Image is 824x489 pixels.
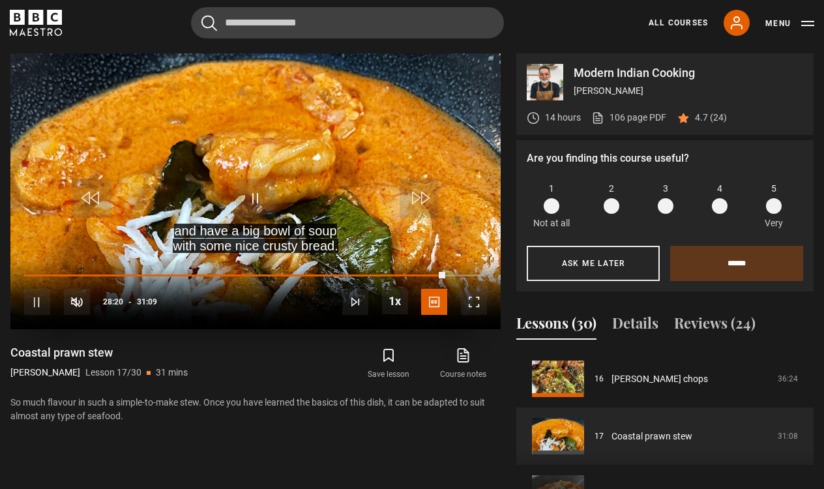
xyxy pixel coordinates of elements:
[342,289,368,315] button: Next Lesson
[549,182,554,196] span: 1
[609,182,614,196] span: 2
[663,182,668,196] span: 3
[527,151,803,166] p: Are you finding this course useful?
[156,366,188,379] p: 31 mins
[426,345,501,383] a: Course notes
[674,312,756,340] button: Reviews (24)
[10,366,80,379] p: [PERSON_NAME]
[351,345,426,383] button: Save lesson
[10,396,501,423] p: So much flavour in such a simple-to-make stew. Once you have learned the basics of this dish, it ...
[574,67,803,79] p: Modern Indian Cooking
[516,312,596,340] button: Lessons (30)
[461,289,487,315] button: Fullscreen
[24,274,487,277] div: Progress Bar
[527,246,660,281] button: Ask me later
[771,182,776,196] span: 5
[649,17,708,29] a: All Courses
[421,289,447,315] button: Captions
[24,289,50,315] button: Pause
[695,111,727,125] p: 4.7 (24)
[10,53,501,329] video-js: Video Player
[545,111,581,125] p: 14 hours
[533,216,570,230] p: Not at all
[10,345,188,361] h1: Coastal prawn stew
[201,15,217,31] button: Submit the search query
[591,111,666,125] a: 106 page PDF
[382,288,408,314] button: Playback Rate
[611,372,708,386] a: [PERSON_NAME] chops
[717,182,722,196] span: 4
[574,84,803,98] p: [PERSON_NAME]
[128,297,132,306] span: -
[85,366,141,379] p: Lesson 17/30
[612,312,658,340] button: Details
[64,289,90,315] button: Unmute
[611,430,692,443] a: Coastal prawn stew
[761,216,786,230] p: Very
[765,17,814,30] button: Toggle navigation
[103,290,123,314] span: 28:20
[191,7,504,38] input: Search
[10,10,62,36] svg: BBC Maestro
[137,290,157,314] span: 31:09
